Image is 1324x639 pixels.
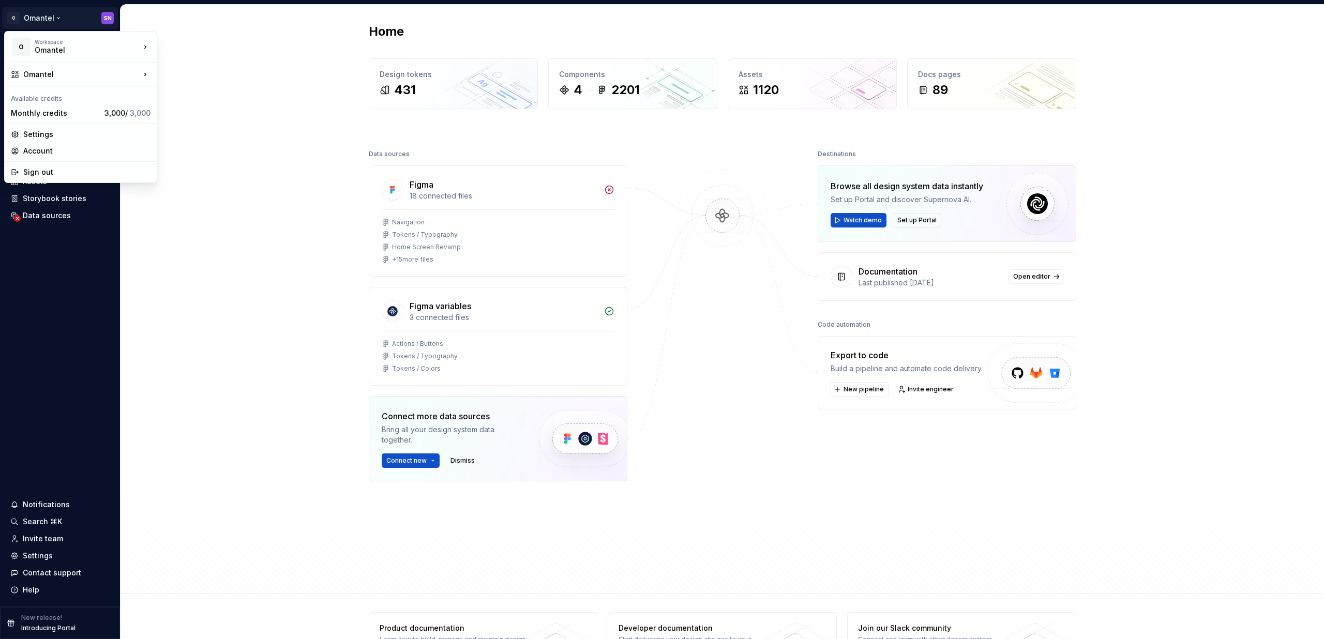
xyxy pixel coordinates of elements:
[35,39,140,45] div: Workspace
[104,109,151,117] span: 3,000 /
[7,88,155,105] div: Available credits
[23,69,140,80] div: Omantel
[23,146,151,156] div: Account
[23,129,151,140] div: Settings
[11,108,100,118] div: Monthly credits
[35,45,123,55] div: Omantel
[23,167,151,177] div: Sign out
[130,109,151,117] span: 3,000
[12,38,31,56] div: O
